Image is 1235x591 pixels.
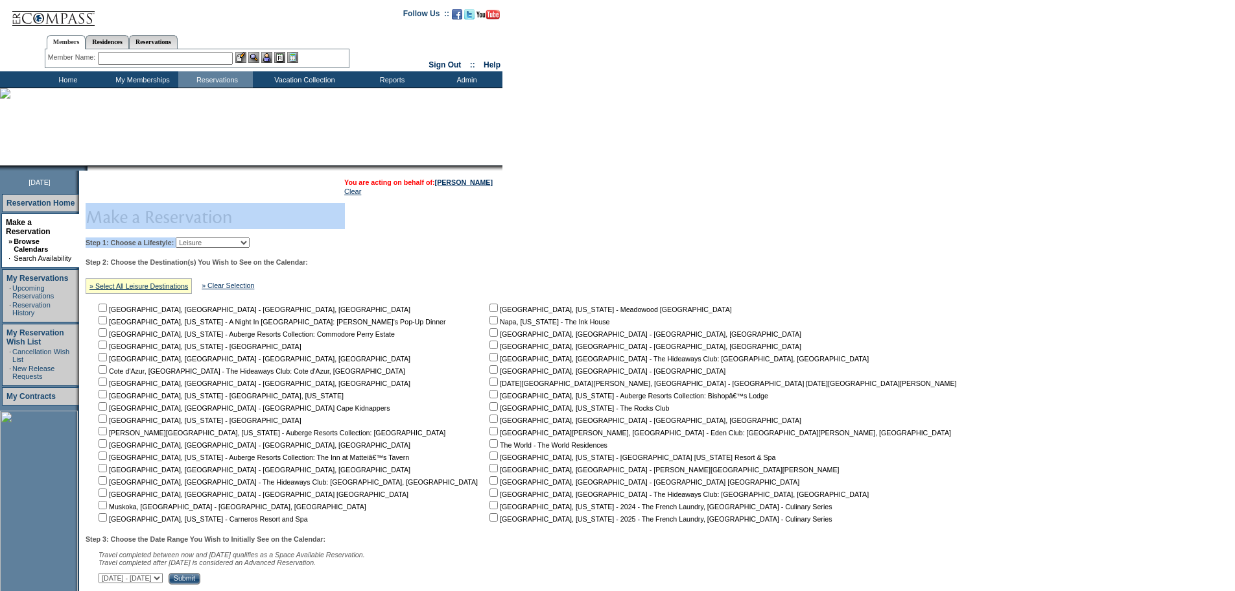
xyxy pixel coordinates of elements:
[452,13,462,21] a: Become our fan on Facebook
[274,52,285,63] img: Reservations
[9,348,11,363] td: ·
[86,35,129,49] a: Residences
[248,52,259,63] img: View
[89,282,188,290] a: » Select All Leisure Destinations
[464,13,475,21] a: Follow us on Twitter
[487,355,869,363] nobr: [GEOGRAPHIC_DATA], [GEOGRAPHIC_DATA] - The Hideaways Club: [GEOGRAPHIC_DATA], [GEOGRAPHIC_DATA]
[86,258,308,266] b: Step 2: Choose the Destination(s) You Wish to See on the Calendar:
[96,490,408,498] nobr: [GEOGRAPHIC_DATA], [GEOGRAPHIC_DATA] - [GEOGRAPHIC_DATA] [GEOGRAPHIC_DATA]
[96,453,409,461] nobr: [GEOGRAPHIC_DATA], [US_STATE] - Auberge Resorts Collection: The Inn at Matteiâ€™s Tavern
[6,392,56,401] a: My Contracts
[12,365,54,380] a: New Release Requests
[9,301,11,317] td: ·
[96,404,390,412] nobr: [GEOGRAPHIC_DATA], [GEOGRAPHIC_DATA] - [GEOGRAPHIC_DATA] Cape Kidnappers
[487,441,607,449] nobr: The World - The World Residences
[99,551,365,559] span: Travel completed between now and [DATE] qualifies as a Space Available Reservation.
[6,199,75,208] a: Reservation Home
[429,60,461,69] a: Sign Out
[403,8,449,23] td: Follow Us ::
[83,165,88,171] img: promoShadowLeftCorner.gif
[487,404,669,412] nobr: [GEOGRAPHIC_DATA], [US_STATE] - The Rocks Club
[86,203,345,229] img: pgTtlMakeReservation.gif
[487,318,609,326] nobr: Napa, [US_STATE] - The Ink House
[96,306,410,313] nobr: [GEOGRAPHIC_DATA], [GEOGRAPHIC_DATA] - [GEOGRAPHIC_DATA], [GEOGRAPHIC_DATA]
[484,60,500,69] a: Help
[9,284,11,300] td: ·
[487,380,956,387] nobr: [DATE][GEOGRAPHIC_DATA][PERSON_NAME], [GEOGRAPHIC_DATA] - [GEOGRAPHIC_DATA] [DATE][GEOGRAPHIC_DAT...
[487,490,869,498] nobr: [GEOGRAPHIC_DATA], [GEOGRAPHIC_DATA] - The Hideaways Club: [GEOGRAPHIC_DATA], [GEOGRAPHIC_DATA]
[487,392,768,400] nobr: [GEOGRAPHIC_DATA], [US_STATE] - Auberge Resorts Collection: Bishopâ€™s Lodge
[487,453,775,461] nobr: [GEOGRAPHIC_DATA], [US_STATE] - [GEOGRAPHIC_DATA] [US_STATE] Resort & Spa
[96,343,301,350] nobr: [GEOGRAPHIC_DATA], [US_STATE] - [GEOGRAPHIC_DATA]
[464,9,475,19] img: Follow us on Twitter
[96,416,301,424] nobr: [GEOGRAPHIC_DATA], [US_STATE] - [GEOGRAPHIC_DATA]
[86,535,325,543] b: Step 3: Choose the Date Range You Wish to Initially See on the Calendar:
[261,52,272,63] img: Impersonate
[47,35,86,49] a: Members
[452,9,462,19] img: Become our fan on Facebook
[487,330,801,338] nobr: [GEOGRAPHIC_DATA], [GEOGRAPHIC_DATA] - [GEOGRAPHIC_DATA], [GEOGRAPHIC_DATA]
[178,71,253,88] td: Reservations
[14,254,71,262] a: Search Availability
[29,178,51,186] span: [DATE]
[96,429,445,437] nobr: [PERSON_NAME][GEOGRAPHIC_DATA], [US_STATE] - Auberge Resorts Collection: [GEOGRAPHIC_DATA]
[96,392,344,400] nobr: [GEOGRAPHIC_DATA], [US_STATE] - [GEOGRAPHIC_DATA], [US_STATE]
[253,71,353,88] td: Vacation Collection
[96,380,410,387] nobr: [GEOGRAPHIC_DATA], [GEOGRAPHIC_DATA] - [GEOGRAPHIC_DATA], [GEOGRAPHIC_DATA]
[48,52,98,63] div: Member Name:
[96,466,410,474] nobr: [GEOGRAPHIC_DATA], [GEOGRAPHIC_DATA] - [GEOGRAPHIC_DATA], [GEOGRAPHIC_DATA]
[487,416,801,424] nobr: [GEOGRAPHIC_DATA], [GEOGRAPHIC_DATA] - [GEOGRAPHIC_DATA], [GEOGRAPHIC_DATA]
[86,239,174,247] b: Step 1: Choose a Lifestyle:
[96,318,446,326] nobr: [GEOGRAPHIC_DATA], [US_STATE] - A Night In [GEOGRAPHIC_DATA]: [PERSON_NAME]'s Pop-Up Dinner
[12,284,54,300] a: Upcoming Reservations
[6,328,64,346] a: My Reservation Wish List
[96,478,478,486] nobr: [GEOGRAPHIC_DATA], [GEOGRAPHIC_DATA] - The Hideaways Club: [GEOGRAPHIC_DATA], [GEOGRAPHIC_DATA]
[487,429,951,437] nobr: [GEOGRAPHIC_DATA][PERSON_NAME], [GEOGRAPHIC_DATA] - Eden Club: [GEOGRAPHIC_DATA][PERSON_NAME], [G...
[428,71,502,88] td: Admin
[96,355,410,363] nobr: [GEOGRAPHIC_DATA], [GEOGRAPHIC_DATA] - [GEOGRAPHIC_DATA], [GEOGRAPHIC_DATA]
[88,165,89,171] img: blank.gif
[14,237,48,253] a: Browse Calendars
[235,52,246,63] img: b_edit.gif
[487,515,832,523] nobr: [GEOGRAPHIC_DATA], [US_STATE] - 2025 - The French Laundry, [GEOGRAPHIC_DATA] - Culinary Series
[99,559,316,566] nobr: Travel completed after [DATE] is considered an Advanced Reservation.
[129,35,178,49] a: Reservations
[96,330,395,338] nobr: [GEOGRAPHIC_DATA], [US_STATE] - Auberge Resorts Collection: Commodore Perry Estate
[344,178,493,186] span: You are acting on behalf of:
[470,60,475,69] span: ::
[487,478,799,486] nobr: [GEOGRAPHIC_DATA], [GEOGRAPHIC_DATA] - [GEOGRAPHIC_DATA] [GEOGRAPHIC_DATA]
[96,515,308,523] nobr: [GEOGRAPHIC_DATA], [US_STATE] - Carneros Resort and Spa
[96,441,410,449] nobr: [GEOGRAPHIC_DATA], [GEOGRAPHIC_DATA] - [GEOGRAPHIC_DATA], [GEOGRAPHIC_DATA]
[12,348,69,363] a: Cancellation Wish List
[287,52,298,63] img: b_calculator.gif
[6,218,51,236] a: Make a Reservation
[435,178,493,186] a: [PERSON_NAME]
[487,343,801,350] nobr: [GEOGRAPHIC_DATA], [GEOGRAPHIC_DATA] - [GEOGRAPHIC_DATA], [GEOGRAPHIC_DATA]
[9,365,11,380] td: ·
[476,10,500,19] img: Subscribe to our YouTube Channel
[344,187,361,195] a: Clear
[487,367,725,375] nobr: [GEOGRAPHIC_DATA], [GEOGRAPHIC_DATA] - [GEOGRAPHIC_DATA]
[476,13,500,21] a: Subscribe to our YouTube Channel
[487,503,832,511] nobr: [GEOGRAPHIC_DATA], [US_STATE] - 2024 - The French Laundry, [GEOGRAPHIC_DATA] - Culinary Series
[29,71,104,88] td: Home
[169,573,200,585] input: Submit
[487,466,839,474] nobr: [GEOGRAPHIC_DATA], [GEOGRAPHIC_DATA] - [PERSON_NAME][GEOGRAPHIC_DATA][PERSON_NAME]
[96,503,366,511] nobr: Muskoka, [GEOGRAPHIC_DATA] - [GEOGRAPHIC_DATA], [GEOGRAPHIC_DATA]
[202,282,254,289] a: » Clear Selection
[353,71,428,88] td: Reports
[8,254,12,262] td: ·
[12,301,51,317] a: Reservation History
[96,367,405,375] nobr: Cote d'Azur, [GEOGRAPHIC_DATA] - The Hideaways Club: Cote d'Azur, [GEOGRAPHIC_DATA]
[487,306,732,313] nobr: [GEOGRAPHIC_DATA], [US_STATE] - Meadowood [GEOGRAPHIC_DATA]
[8,237,12,245] b: »
[6,274,68,283] a: My Reservations
[104,71,178,88] td: My Memberships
